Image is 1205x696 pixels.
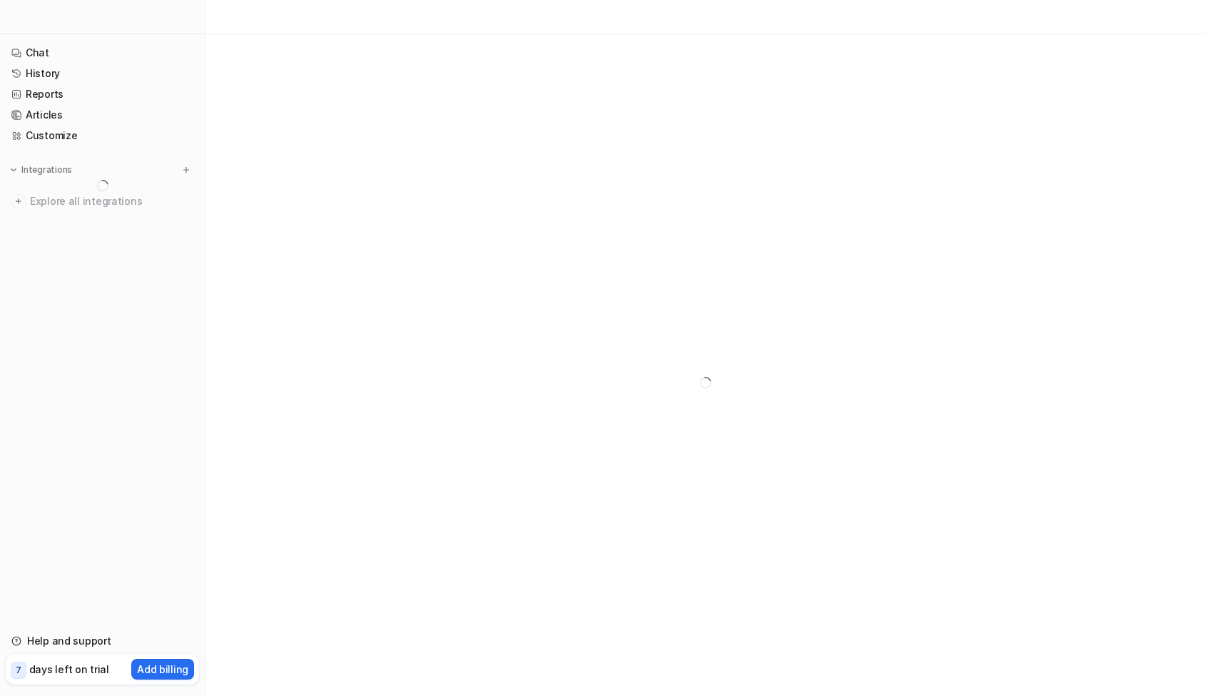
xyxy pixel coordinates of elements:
img: expand menu [9,165,19,175]
span: Explore all integrations [30,190,193,213]
a: Help and support [6,631,199,651]
a: Reports [6,84,199,104]
button: Add billing [131,659,194,680]
a: Chat [6,43,199,63]
img: explore all integrations [11,194,26,208]
a: History [6,64,199,84]
p: Add billing [137,662,188,677]
a: Explore all integrations [6,191,199,211]
p: Integrations [21,164,72,176]
p: days left on trial [29,662,109,677]
p: 7 [16,664,21,677]
button: Integrations [6,163,76,177]
a: Articles [6,105,199,125]
a: Customize [6,126,199,146]
img: menu_add.svg [181,165,191,175]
